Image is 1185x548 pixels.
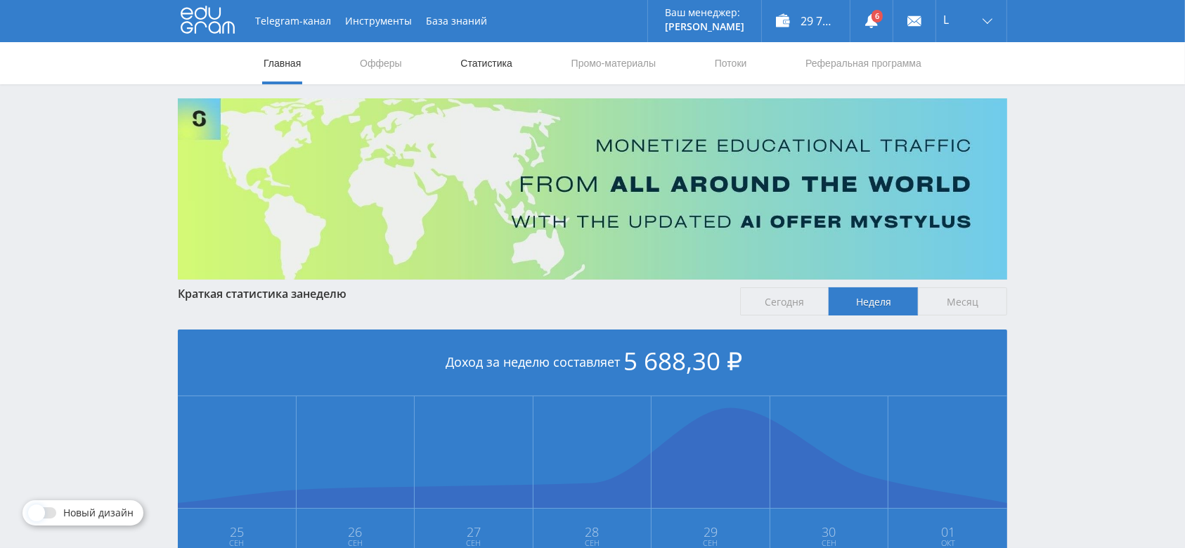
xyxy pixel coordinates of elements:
a: Главная [262,42,302,84]
div: Краткая статистика за [178,287,726,300]
p: [PERSON_NAME] [665,21,744,32]
a: Офферы [358,42,403,84]
p: Ваш менеджер: [665,7,744,18]
span: 25 [179,526,295,537]
span: L [943,14,949,25]
a: Статистика [459,42,514,84]
span: 5 688,30 ₽ [624,344,743,377]
a: Реферальная программа [804,42,923,84]
div: Доход за неделю составляет [178,330,1007,396]
span: 30 [771,526,888,537]
span: Новый дизайн [63,507,134,518]
img: Banner [178,98,1007,280]
span: 29 [652,526,769,537]
span: 01 [889,526,1006,537]
span: 28 [534,526,651,537]
span: Неделя [829,287,918,315]
a: Промо-материалы [570,42,657,84]
span: неделю [303,286,347,301]
span: 27 [415,526,532,537]
span: Сегодня [740,287,829,315]
span: 26 [297,526,414,537]
span: Месяц [918,287,1007,315]
a: Потоки [713,42,749,84]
